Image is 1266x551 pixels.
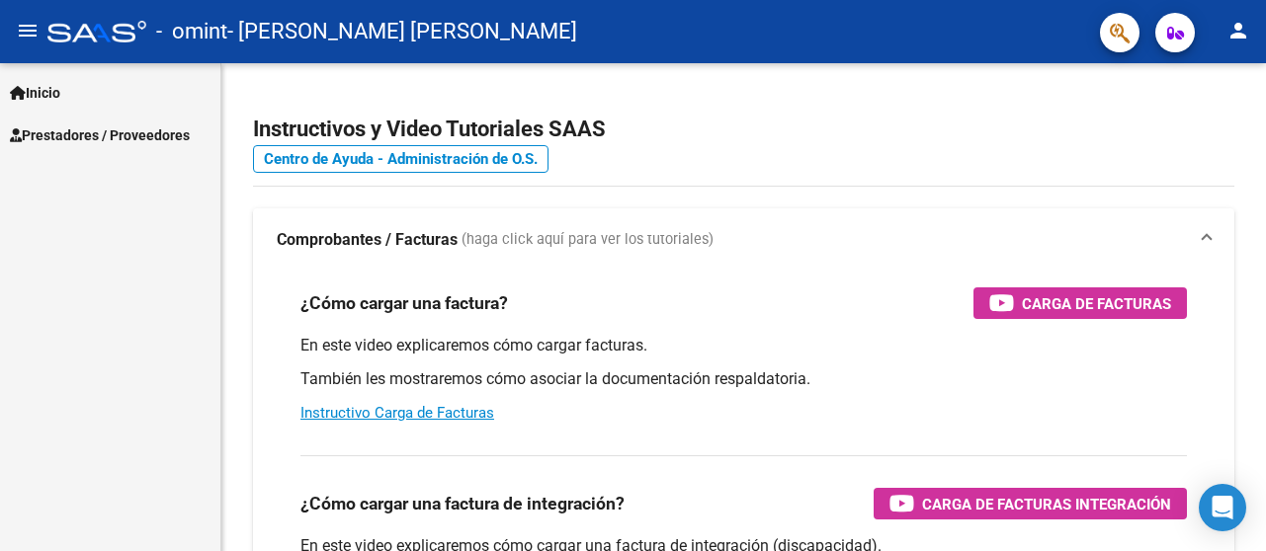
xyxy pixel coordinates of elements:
span: - omint [156,10,227,53]
span: Prestadores / Proveedores [10,124,190,146]
span: (haga click aquí para ver los tutoriales) [462,229,714,251]
mat-icon: person [1226,19,1250,42]
mat-expansion-panel-header: Comprobantes / Facturas (haga click aquí para ver los tutoriales) [253,208,1234,272]
p: En este video explicaremos cómo cargar facturas. [300,335,1187,356]
p: También les mostraremos cómo asociar la documentación respaldatoria. [300,368,1187,390]
h2: Instructivos y Video Tutoriales SAAS [253,111,1234,148]
span: Inicio [10,82,60,104]
h3: ¿Cómo cargar una factura? [300,289,508,317]
div: Open Intercom Messenger [1199,484,1246,531]
a: Centro de Ayuda - Administración de O.S. [253,145,549,173]
button: Carga de Facturas [973,287,1187,319]
button: Carga de Facturas Integración [874,488,1187,519]
h3: ¿Cómo cargar una factura de integración? [300,490,625,517]
strong: Comprobantes / Facturas [277,229,458,251]
mat-icon: menu [16,19,40,42]
span: - [PERSON_NAME] [PERSON_NAME] [227,10,577,53]
span: Carga de Facturas Integración [922,492,1171,516]
span: Carga de Facturas [1022,291,1171,316]
a: Instructivo Carga de Facturas [300,404,494,422]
